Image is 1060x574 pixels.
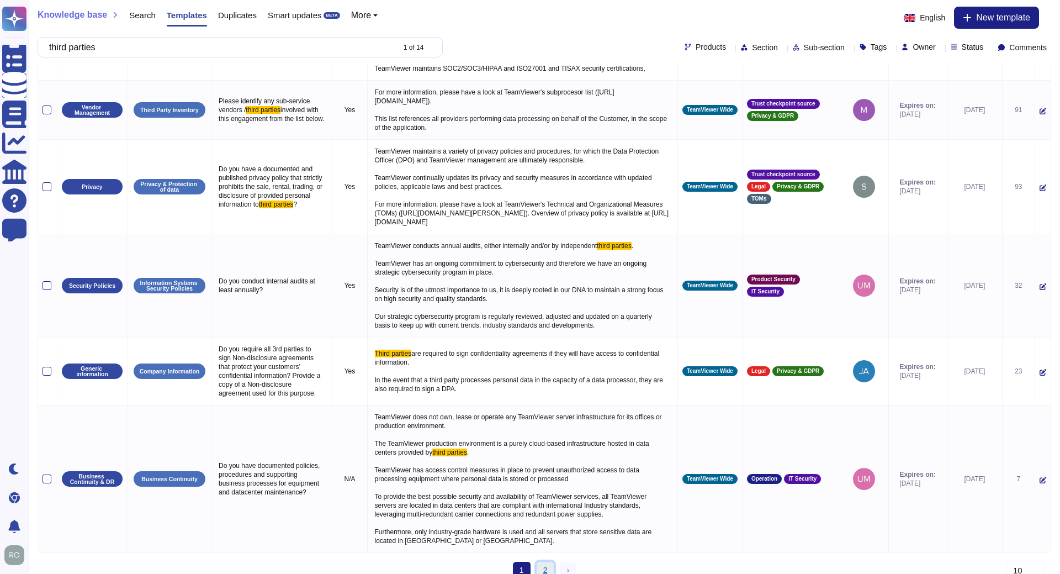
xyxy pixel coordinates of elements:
[751,368,766,374] span: Legal
[259,201,294,208] span: third parties
[871,43,887,51] span: Tags
[751,476,777,482] span: Operation
[920,14,945,22] span: English
[4,545,24,565] img: user
[66,473,119,485] p: Business Continuity & DR
[900,178,936,187] span: Expires on:
[751,184,766,189] span: Legal
[140,368,200,375] p: Company Information
[952,106,998,114] div: [DATE]
[219,97,312,114] span: Please identify any sub-service vendors /
[751,289,780,294] span: IT Security
[804,44,845,51] span: Sub-section
[900,362,936,371] span: Expires on:
[375,449,654,545] span: . TeamViewer has access control measures in place to prevent unauthorized access to data processi...
[2,543,32,567] button: user
[687,476,733,482] span: TeamViewer Wide
[337,281,362,290] p: Yes
[900,470,936,479] span: Expires on:
[751,277,796,282] span: Product Security
[751,101,815,107] span: Trust checkpoint source
[597,242,632,250] span: third parties
[216,274,327,297] p: Do you conduct internal audits at least annually?
[900,286,936,294] span: [DATE]
[216,459,327,499] p: Do you have documented policies, procedures and supporting business processes for equipment and d...
[137,280,202,292] p: Information Systems Security Policies
[687,283,733,288] span: TeamViewer Wide
[141,476,198,482] p: Business Continuity
[976,13,1030,22] span: New template
[751,196,767,202] span: TOMs
[696,43,726,51] span: Products
[687,184,733,189] span: TeamViewer Wide
[66,366,119,377] p: Generic information
[218,11,257,19] span: Duplicates
[1007,367,1030,376] div: 23
[853,99,875,121] img: user
[788,476,817,482] span: IT Security
[69,283,115,289] p: Security Policies
[404,44,424,51] div: 1 of 14
[913,43,935,51] span: Owner
[432,449,467,456] span: third parties
[952,281,998,290] div: [DATE]
[246,106,280,114] span: third parties
[375,242,597,250] span: TeamViewer conducts annual audits, either internally and/or by independent
[962,43,984,51] span: Status
[751,113,794,119] span: Privacy & GDPR
[904,14,915,22] img: en
[777,184,819,189] span: Privacy & GDPR
[752,44,778,51] span: Section
[853,360,875,382] img: user
[1007,182,1030,191] div: 93
[375,242,665,329] span: . TeamViewer has an ongoing commitment to cybersecurity and therefore we have an ongoing strategi...
[900,187,936,196] span: [DATE]
[219,106,324,123] span: involved with this engagement from the list below.
[900,371,936,380] span: [DATE]
[137,181,202,193] p: Privacy & Protection of data
[82,184,102,190] p: Privacy
[219,165,324,208] span: Do you have a documented and published privacy policy that strictly prohibits the sale, rental, t...
[66,104,119,116] p: Vendor Management
[372,144,673,229] p: TeamViewer maintains a variety of privacy policies and procedures, for which the Data Protection ...
[952,182,998,191] div: [DATE]
[268,11,322,19] span: Smart updates
[1009,44,1047,51] span: Comments
[1007,106,1030,114] div: 91
[952,475,998,483] div: [DATE]
[375,350,665,393] span: are required to sign confidentiality agreements if they will have access to confidential informat...
[351,11,378,20] button: More
[337,182,362,191] p: Yes
[1007,475,1030,483] div: 7
[900,479,936,488] span: [DATE]
[216,342,327,401] p: Do you require all 3rd parties to sign Non-disclosure agreements that protect your customers’ con...
[687,107,733,113] span: TeamViewer Wide
[687,368,733,374] span: TeamViewer Wide
[952,367,998,376] div: [DATE]
[337,106,362,114] p: Yes
[751,172,815,177] span: Trust checkpoint source
[900,101,936,110] span: Expires on:
[900,277,936,286] span: Expires on:
[293,201,297,208] span: ?
[853,468,875,490] img: user
[900,110,936,119] span: [DATE]
[337,475,362,483] p: N/A
[375,350,412,357] span: Third parties
[351,11,371,20] span: More
[38,10,107,19] span: Knowledge base
[44,38,394,57] input: Search by keywords
[853,176,875,198] img: user
[167,11,207,19] span: Templates
[140,107,199,113] p: Third Party Inventory
[777,368,819,374] span: Privacy & GDPR
[129,11,156,19] span: Search
[372,85,673,135] p: For more information, please have a look at TeamViewer's subprocesor list ([URL][DOMAIN_NAME]). T...
[337,367,362,376] p: Yes
[324,12,340,19] div: BETA
[1007,281,1030,290] div: 32
[375,413,664,456] span: TeamViewer does not own, lease or operate any TeamViewer server infrastructure for its offices or...
[954,7,1039,29] button: New template
[853,275,875,297] img: user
